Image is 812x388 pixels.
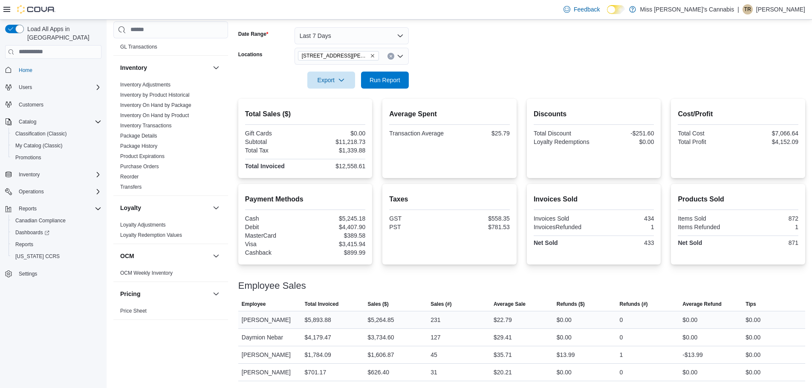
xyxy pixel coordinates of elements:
[682,315,697,325] div: $0.00
[238,311,301,328] div: [PERSON_NAME]
[2,64,105,76] button: Home
[120,92,190,98] a: Inventory by Product Historical
[295,27,409,44] button: Last 7 Days
[15,130,67,137] span: Classification (Classic)
[397,53,404,60] button: Open list of options
[746,332,760,342] div: $0.00
[15,65,36,75] a: Home
[120,173,139,180] span: Reorder
[211,289,221,299] button: Pricing
[557,315,572,325] div: $0.00
[307,241,365,247] div: $3,415.94
[305,332,331,342] div: $4,179.47
[120,102,191,109] span: Inventory On Hand by Package
[305,315,331,325] div: $5,893.88
[15,253,60,260] span: [US_STATE] CCRS
[557,301,585,308] span: Refunds ($)
[534,224,592,230] div: InvoicesRefunded
[120,132,157,139] span: Package Details
[120,43,157,50] span: GL Transactions
[2,169,105,181] button: Inventory
[113,220,228,244] div: Loyalty
[595,130,654,137] div: -$251.60
[9,152,105,164] button: Promotions
[120,143,157,149] a: Package History
[557,350,575,360] div: $13.99
[15,217,66,224] span: Canadian Compliance
[620,350,623,360] div: 1
[120,222,166,228] a: Loyalty Adjustments
[113,32,228,55] div: Finance
[9,128,105,140] button: Classification (Classic)
[534,239,558,246] strong: Net Sold
[367,332,394,342] div: $3,734.60
[5,60,101,302] nav: Complex example
[245,232,303,239] div: MasterCard
[15,187,47,197] button: Operations
[120,153,165,159] a: Product Expirations
[120,112,189,119] span: Inventory On Hand by Product
[595,215,654,222] div: 434
[494,301,526,308] span: Average Sale
[557,367,572,377] div: $0.00
[367,315,394,325] div: $5,264.85
[746,367,760,377] div: $0.00
[740,130,798,137] div: $7,066.64
[120,328,146,336] h3: Products
[678,138,736,145] div: Total Profit
[302,52,368,60] span: [STREET_ADDRESS][PERSON_NAME]
[534,138,592,145] div: Loyalty Redemptions
[678,224,736,230] div: Items Refunded
[245,194,366,204] h2: Payment Methods
[640,4,734,14] p: Miss [PERSON_NAME]’s Cannabis
[211,63,221,73] button: Inventory
[387,53,394,60] button: Clear input
[17,5,55,14] img: Cova
[389,224,448,230] div: PST
[9,140,105,152] button: My Catalog (Classic)
[12,129,70,139] a: Classification (Classic)
[120,252,209,260] button: OCM
[15,268,101,279] span: Settings
[245,163,285,170] strong: Total Invoiced
[12,152,45,163] a: Promotions
[9,239,105,250] button: Reports
[305,367,327,377] div: $701.17
[431,301,451,308] span: Sales (#)
[607,5,625,14] input: Dark Mode
[120,122,172,129] span: Inventory Transactions
[15,204,40,214] button: Reports
[307,215,365,222] div: $5,245.18
[245,138,303,145] div: Subtotal
[120,81,170,88] span: Inventory Adjustments
[682,350,702,360] div: -$13.99
[740,224,798,230] div: 1
[120,163,159,170] span: Purchase Orders
[595,239,654,246] div: 433
[19,101,43,108] span: Customers
[12,227,53,238] a: Dashboards
[370,76,400,84] span: Run Report
[9,227,105,239] a: Dashboards
[120,252,134,260] h3: OCM
[15,269,40,279] a: Settings
[19,84,32,91] span: Users
[15,82,35,92] button: Users
[15,99,101,110] span: Customers
[307,249,365,256] div: $899.99
[494,367,512,377] div: $20.21
[15,65,101,75] span: Home
[494,315,512,325] div: $22.79
[678,239,702,246] strong: Net Sold
[307,232,365,239] div: $389.58
[12,251,63,262] a: [US_STATE] CCRS
[431,350,437,360] div: 45
[120,270,173,276] a: OCM Weekly Inventory
[678,194,798,204] h2: Products Sold
[120,290,140,298] h3: Pricing
[19,118,36,125] span: Catalog
[15,117,40,127] button: Catalog
[307,72,355,89] button: Export
[12,239,37,250] a: Reports
[120,290,209,298] button: Pricing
